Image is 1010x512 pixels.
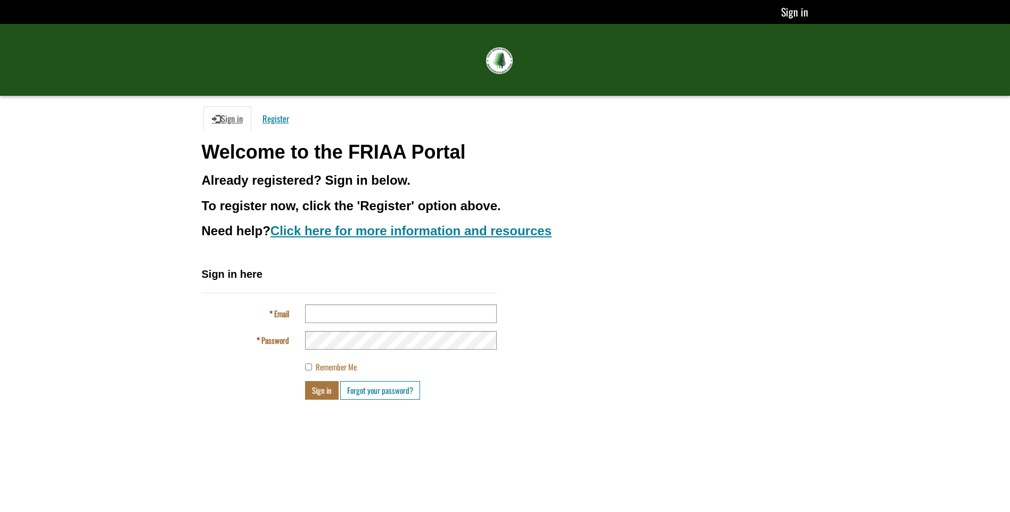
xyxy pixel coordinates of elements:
h3: Need help? [202,224,809,238]
h3: Already registered? Sign in below. [202,174,809,187]
span: Email [274,308,289,319]
h3: To register now, click the 'Register' option above. [202,199,809,213]
a: Click here for more information and resources [270,224,552,238]
img: FRIAA Submissions Portal [486,47,513,74]
a: Forgot your password? [340,381,420,400]
input: Remember Me [305,364,312,370]
span: Remember Me [316,361,357,373]
a: Sign in [203,106,251,131]
span: Sign in here [202,268,262,280]
h1: Welcome to the FRIAA Portal [202,142,809,163]
a: Sign in [781,4,808,20]
span: Password [261,334,289,346]
button: Sign in [305,381,339,400]
a: Register [254,106,298,131]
